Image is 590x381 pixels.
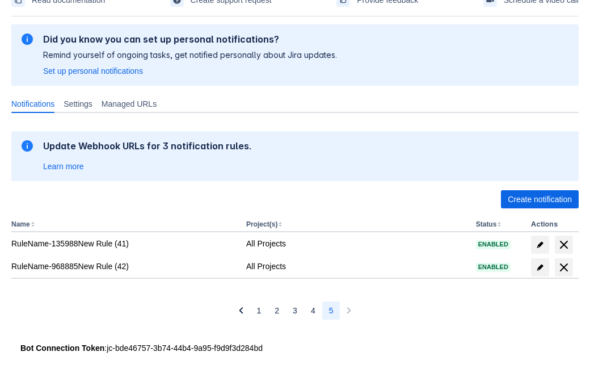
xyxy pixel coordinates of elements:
a: Learn more [43,161,84,172]
h2: Update Webhook URLs for 3 notification rules. [43,140,252,152]
span: Enabled [476,241,511,248]
div: All Projects [246,261,467,272]
span: information [20,32,34,46]
button: Previous [232,302,250,320]
a: Set up personal notifications [43,65,143,77]
div: : jc-bde46757-3b74-44b4-9a95-f9d9f3d284bd [20,342,570,354]
span: 1 [257,302,262,320]
button: Name [11,220,30,228]
span: edit [536,263,545,272]
p: Remind yourself of ongoing tasks, get notified personally about Jira updates. [43,49,337,61]
span: 2 [275,302,279,320]
button: Status [476,220,497,228]
span: 5 [329,302,334,320]
div: All Projects [246,238,467,249]
span: information [20,139,34,153]
nav: Pagination [232,302,359,320]
span: delete [557,261,571,274]
span: delete [557,238,571,252]
button: Create notification [501,190,579,208]
button: Page 2 [268,302,286,320]
span: Notifications [11,98,54,110]
span: 3 [293,302,297,320]
span: Settings [64,98,92,110]
th: Actions [526,217,579,232]
div: RuleName-968885New Rule (42) [11,261,237,272]
strong: Bot Connection Token [20,344,104,353]
span: Managed URLs [102,98,157,110]
button: Page 4 [304,302,322,320]
button: Next [340,302,358,320]
button: Page 1 [250,302,268,320]
button: Project(s) [246,220,277,228]
button: Page 5 [322,302,340,320]
span: Enabled [476,264,511,270]
span: Create notification [508,190,572,208]
span: edit [536,240,545,249]
div: RuleName-135988New Rule (41) [11,238,237,249]
h2: Did you know you can set up personal notifications? [43,34,337,45]
span: 4 [311,302,315,320]
button: Page 3 [286,302,304,320]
